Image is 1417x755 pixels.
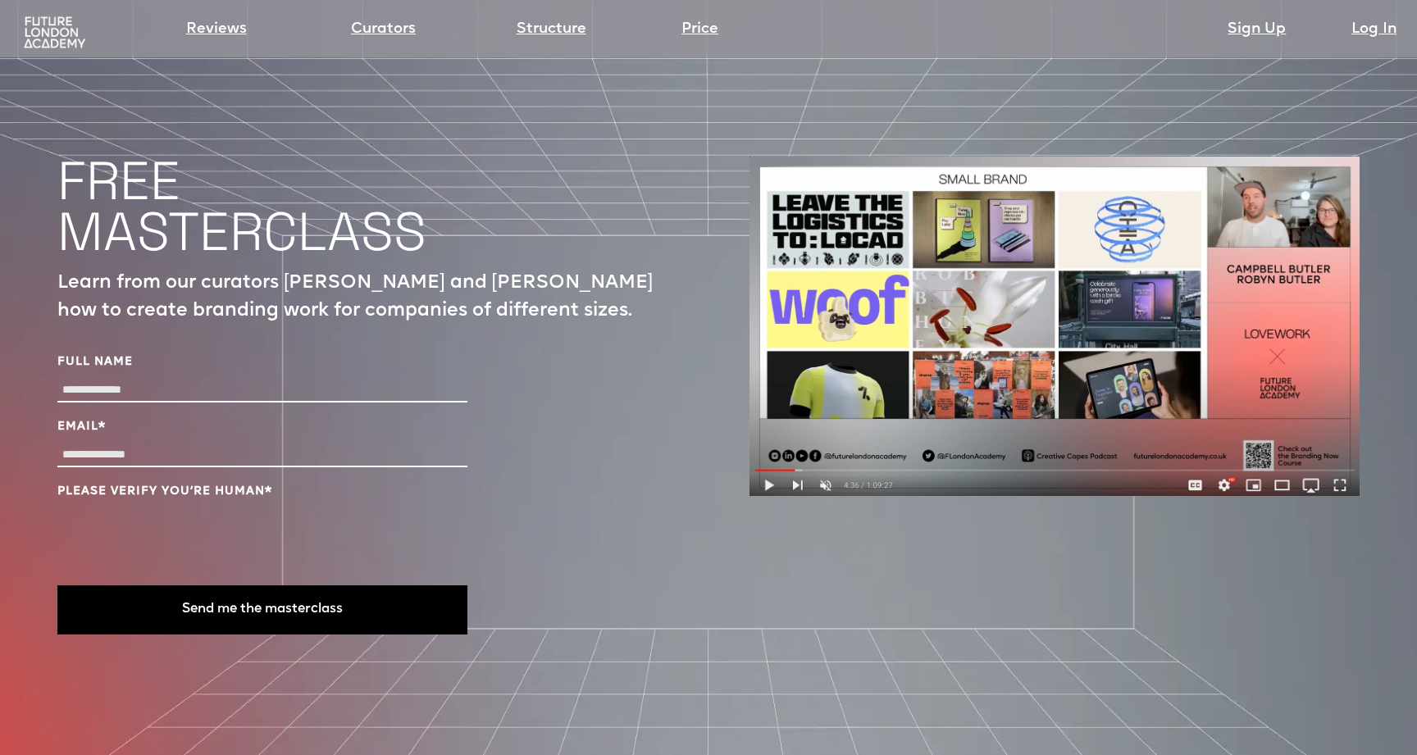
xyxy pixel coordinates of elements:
label: Email [57,419,467,435]
a: Log In [1351,18,1396,41]
h1: FREE MASTERCLASS [57,156,426,257]
a: Reviews [186,18,247,41]
label: Please verify you’re human [57,484,467,500]
a: Price [681,18,718,41]
p: Learn from our curators [PERSON_NAME] and [PERSON_NAME] how to create branding work for companies... [57,270,667,325]
a: Sign Up [1228,18,1286,41]
a: Curators [351,18,416,41]
a: Structure [517,18,586,41]
iframe: reCAPTCHA [57,508,307,572]
button: Send me the masterclass [57,585,467,634]
label: Full Name [57,354,467,371]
